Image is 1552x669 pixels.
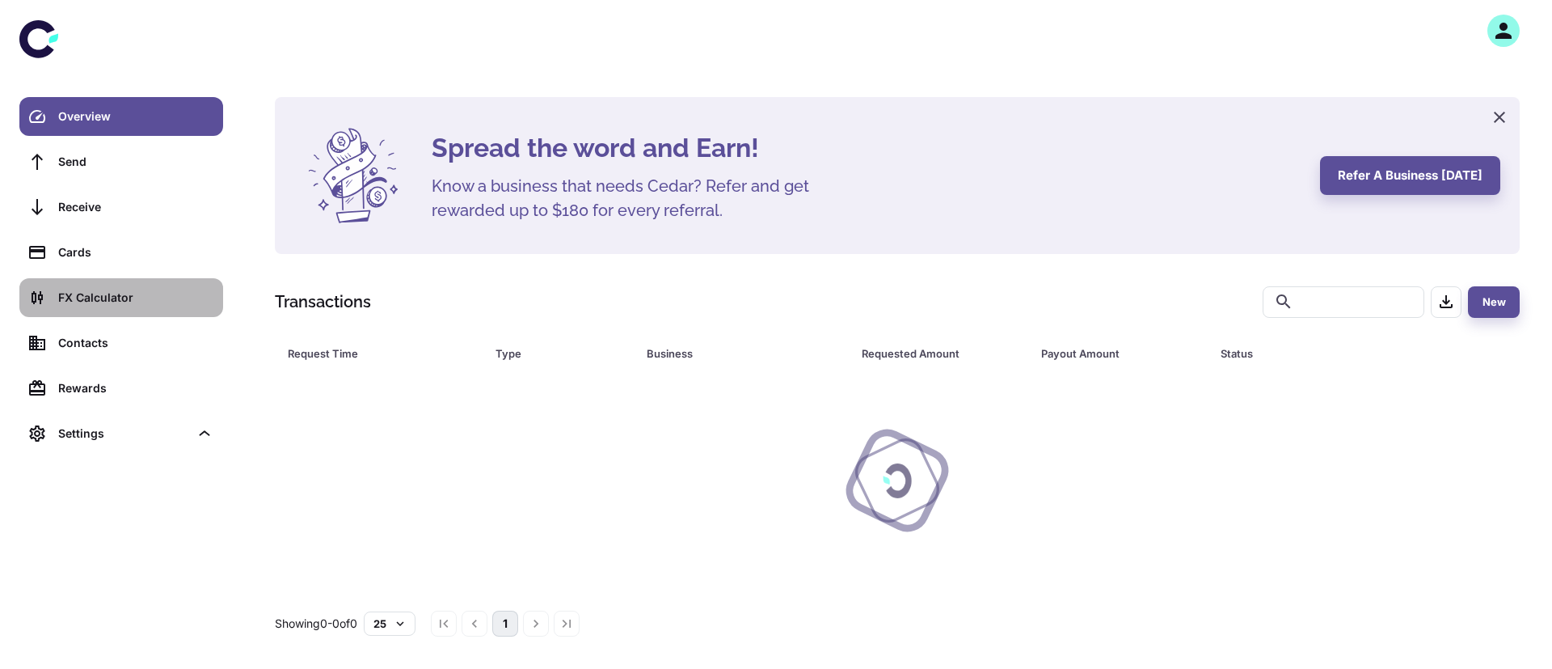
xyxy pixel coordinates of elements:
[19,278,223,317] a: FX Calculator
[19,188,223,227] a: Receive
[58,198,213,216] div: Receive
[58,289,213,307] div: FX Calculator
[19,97,223,136] a: Overview
[1041,342,1180,365] div: Payout Amount
[288,342,476,365] span: Request Time
[1468,286,1520,318] button: New
[19,233,223,272] a: Cards
[496,342,626,365] span: Type
[58,243,213,261] div: Cards
[862,342,1022,365] span: Requested Amount
[428,611,582,637] nav: pagination navigation
[496,342,605,365] div: Type
[1041,342,1201,365] span: Payout Amount
[275,290,371,314] h1: Transactions
[19,414,223,453] div: Settings
[1221,342,1432,365] div: Status
[1320,156,1500,195] button: Refer a business [DATE]
[432,129,1301,167] h4: Spread the word and Earn!
[432,174,836,222] h5: Know a business that needs Cedar? Refer and get rewarded up to $180 for every referral.
[288,342,455,365] div: Request Time
[19,142,223,181] a: Send
[58,334,213,352] div: Contacts
[58,379,213,397] div: Rewards
[19,324,223,362] a: Contacts
[1221,342,1453,365] span: Status
[58,153,213,171] div: Send
[364,612,415,636] button: 25
[58,108,213,125] div: Overview
[275,615,357,633] p: Showing 0-0 of 0
[862,342,1001,365] div: Requested Amount
[19,369,223,408] a: Rewards
[58,425,189,442] div: Settings
[492,611,518,637] button: page 1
